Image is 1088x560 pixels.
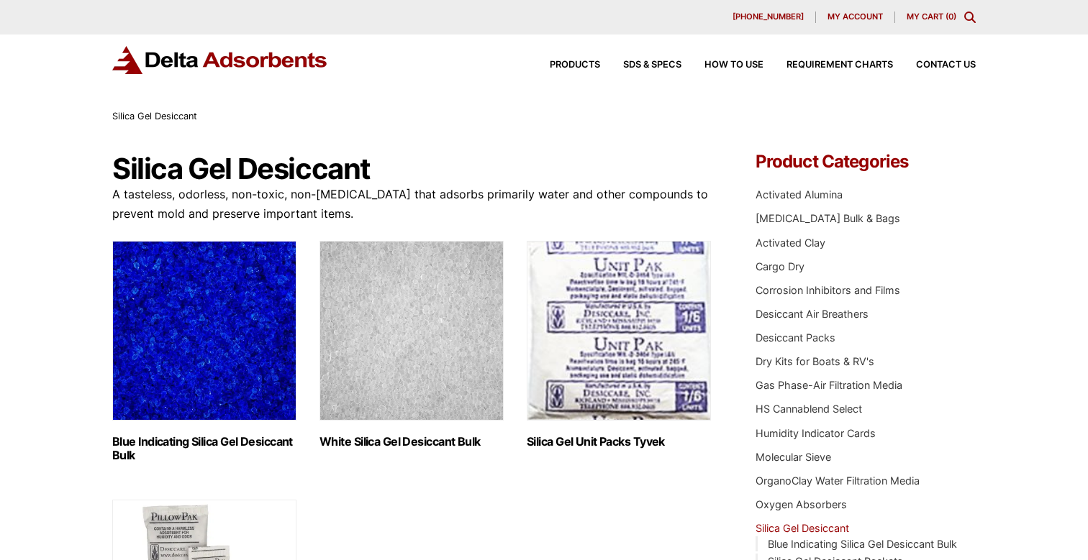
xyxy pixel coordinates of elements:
a: How to Use [681,60,763,70]
p: A tasteless, odorless, non-toxic, non-[MEDICAL_DATA] that adsorbs primarily water and other compo... [112,185,712,224]
span: SDS & SPECS [623,60,681,70]
span: Products [550,60,600,70]
a: Requirement Charts [763,60,893,70]
img: Silica Gel Unit Packs Tyvek [527,241,711,421]
h2: Silica Gel Unit Packs Tyvek [527,435,711,449]
a: My account [816,12,895,23]
a: Dry Kits for Boats & RV's [756,355,874,367]
img: Delta Adsorbents [112,46,328,74]
h2: White Silica Gel Desiccant Bulk [319,435,504,449]
a: OrganoClay Water Filtration Media [756,474,920,487]
a: Molecular Sieve [756,451,831,463]
a: SDS & SPECS [600,60,681,70]
span: [PHONE_NUMBER] [733,13,804,21]
h2: Blue Indicating Silica Gel Desiccant Bulk [112,435,296,462]
a: Humidity Indicator Cards [756,427,876,439]
h1: Silica Gel Desiccant [112,153,712,185]
a: Silica Gel Desiccant [756,522,849,534]
span: Contact Us [916,60,976,70]
div: Toggle Modal Content [964,12,976,23]
span: My account [828,13,883,21]
img: Blue Indicating Silica Gel Desiccant Bulk [112,241,296,421]
a: [MEDICAL_DATA] Bulk & Bags [756,212,900,224]
a: Contact Us [893,60,976,70]
a: Products [527,60,600,70]
a: Activated Clay [756,237,825,249]
a: Desiccant Air Breathers [756,308,869,320]
a: Cargo Dry [756,260,804,272]
a: Visit product category Silica Gel Unit Packs Tyvek [527,241,711,449]
img: White Silica Gel Desiccant Bulk [319,241,504,421]
a: My Cart (0) [907,12,956,22]
span: Silica Gel Desiccant [112,111,197,121]
a: Visit product category Blue Indicating Silica Gel Desiccant Bulk [112,241,296,462]
span: Requirement Charts [786,60,893,70]
a: Oxygen Absorbers [756,498,847,510]
a: Desiccant Packs [756,331,835,344]
a: Activated Alumina [756,188,843,201]
a: HS Cannablend Select [756,403,862,415]
a: Corrosion Inhibitors and Films [756,284,900,296]
span: How to Use [704,60,763,70]
a: Blue Indicating Silica Gel Desiccant Bulk [768,538,957,550]
h4: Product Categories [756,153,976,170]
span: 0 [948,12,953,22]
a: [PHONE_NUMBER] [721,12,816,23]
a: Visit product category White Silica Gel Desiccant Bulk [319,241,504,449]
a: Gas Phase-Air Filtration Media [756,379,902,391]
